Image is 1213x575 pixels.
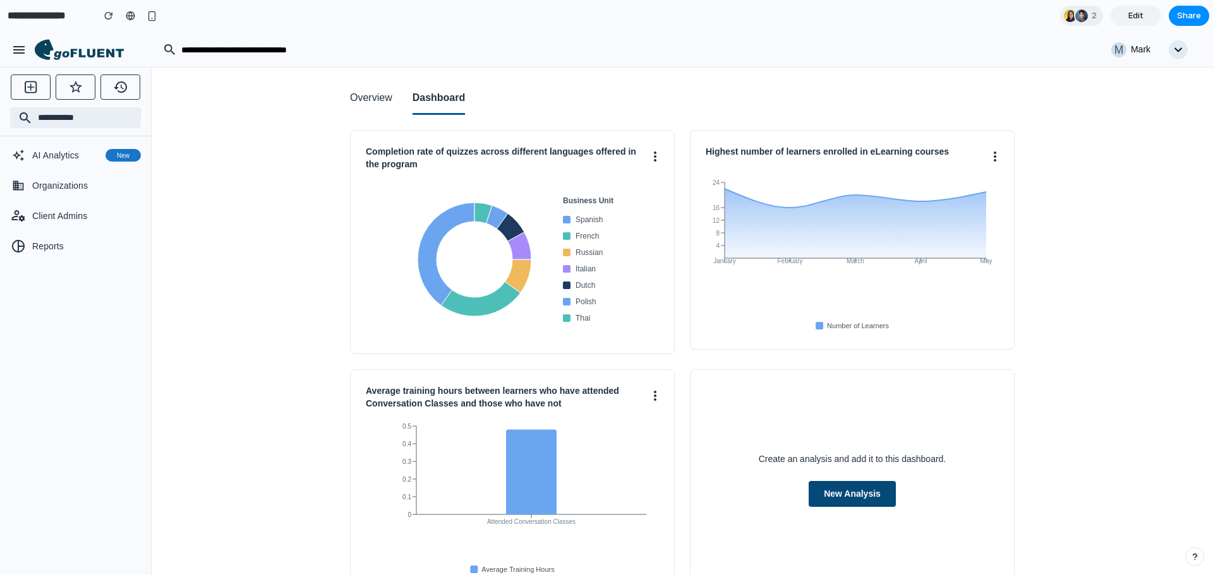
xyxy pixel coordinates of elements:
[1177,9,1201,22] span: Share
[1169,6,1209,26] button: Share
[1128,9,1144,22] span: Edit
[1111,6,1161,26] a: Edit
[1092,9,1101,22] span: 2
[1060,6,1103,26] div: 2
